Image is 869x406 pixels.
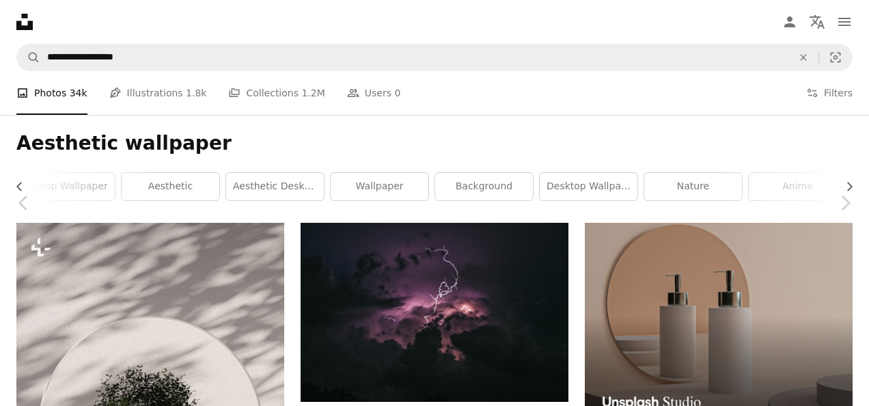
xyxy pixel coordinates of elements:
[17,173,115,200] a: laptop wallpaper
[226,173,324,200] a: aesthetic desktop wallpaper
[540,173,637,200] a: desktop wallpaper
[122,173,219,200] a: aesthetic
[806,71,853,115] button: Filters
[16,14,33,30] a: Home — Unsplash
[17,44,40,70] button: Search Unsplash
[644,173,742,200] a: nature
[228,71,325,115] a: Collections 1.2M
[301,306,568,318] a: photography of lightning storm
[831,8,858,36] button: Menu
[803,8,831,36] button: Language
[821,137,869,269] a: Next
[16,131,853,156] h1: Aesthetic wallpaper
[435,173,533,200] a: background
[788,44,818,70] button: Clear
[331,173,428,200] a: wallpaper
[109,71,207,115] a: Illustrations 1.8k
[394,85,400,100] span: 0
[819,44,852,70] button: Visual search
[186,85,206,100] span: 1.8k
[776,8,803,36] a: Log in / Sign up
[749,173,846,200] a: anime
[16,44,853,71] form: Find visuals sitewide
[347,71,401,115] a: Users 0
[301,85,325,100] span: 1.2M
[301,223,568,402] img: photography of lightning storm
